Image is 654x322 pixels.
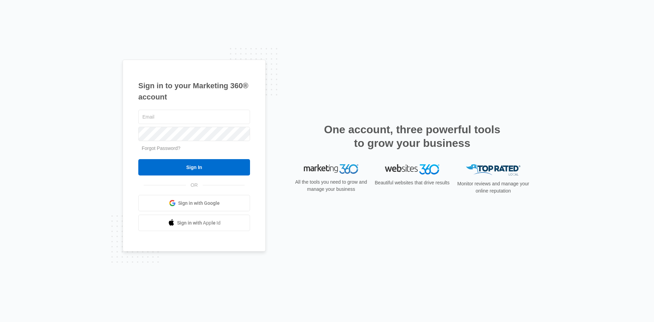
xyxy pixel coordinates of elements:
[142,145,181,151] a: Forgot Password?
[322,123,502,150] h2: One account, three powerful tools to grow your business
[385,164,439,174] img: Websites 360
[177,219,221,227] span: Sign in with Apple Id
[186,182,203,189] span: OR
[293,179,369,193] p: All the tools you need to grow and manage your business
[138,215,250,231] a: Sign in with Apple Id
[138,80,250,103] h1: Sign in to your Marketing 360® account
[455,180,531,195] p: Monitor reviews and manage your online reputation
[138,110,250,124] input: Email
[138,159,250,175] input: Sign In
[138,195,250,211] a: Sign in with Google
[466,164,520,175] img: Top Rated Local
[374,179,450,186] p: Beautiful websites that drive results
[304,164,358,174] img: Marketing 360
[178,200,220,207] span: Sign in with Google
